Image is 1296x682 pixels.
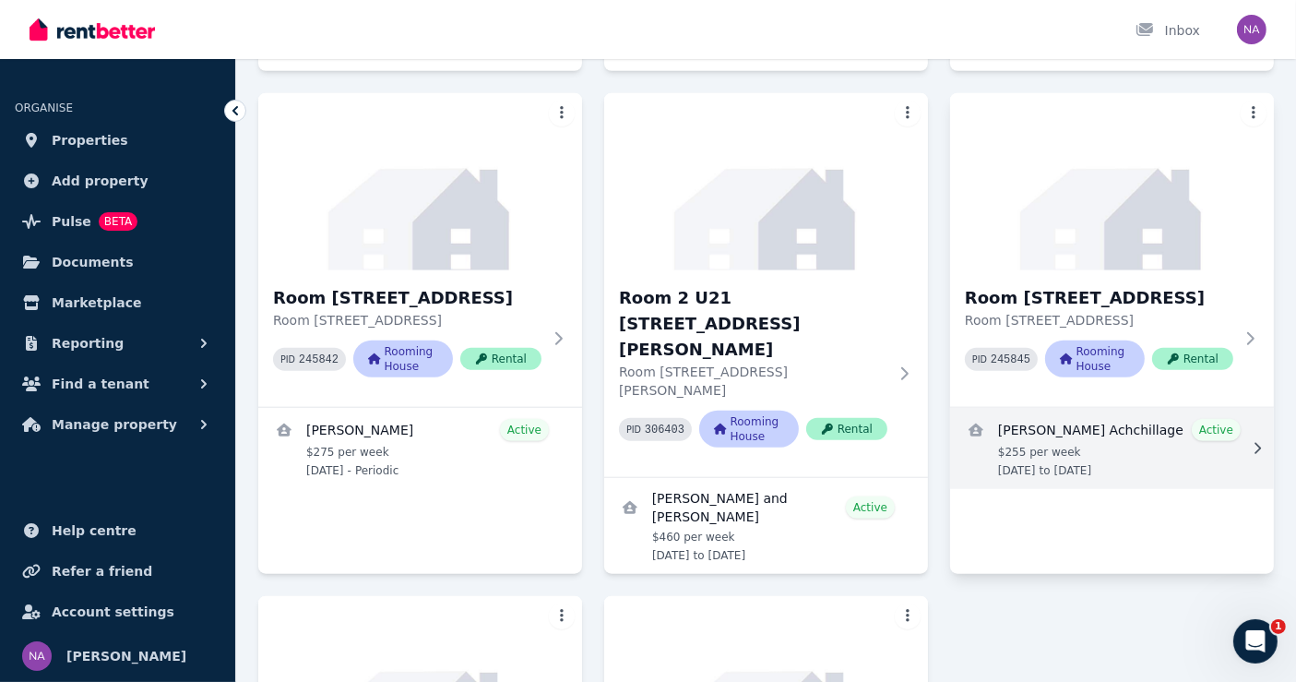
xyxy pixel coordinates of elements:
span: Marketplace [52,292,141,314]
button: Manage property [15,406,220,443]
img: Room 1/95 Brook Street, Windsor [258,93,582,270]
span: [PERSON_NAME] [66,645,186,667]
a: Refer a friend [15,553,220,590]
a: Room 1/95 Brook Street, WindsorRoom [STREET_ADDRESS]Room [STREET_ADDRESS]PID 245842Rooming HouseR... [258,93,582,407]
img: Room 2 U21 25 Bryden Street, Windsor [604,93,928,270]
button: More options [895,101,921,126]
img: Niranga Amarasinghe [22,641,52,671]
button: More options [549,101,575,126]
p: Room [STREET_ADDRESS] [273,311,541,329]
a: Properties [15,122,220,159]
span: Account settings [52,601,174,623]
span: Find a tenant [52,373,149,395]
span: Add property [52,170,149,192]
img: RentBetter [30,16,155,43]
span: Rental [460,348,541,370]
span: Refer a friend [52,560,152,582]
p: Room [STREET_ADDRESS][PERSON_NAME] [619,363,887,400]
img: Room 2/95 Brook Street, Windsor [950,93,1274,270]
a: View details for Chaminda Sampath Lokuhetti Achchillage [950,408,1274,489]
span: BETA [99,212,137,231]
a: Room 2/95 Brook Street, WindsorRoom [STREET_ADDRESS]Room [STREET_ADDRESS]PID 245845Rooming HouseR... [950,93,1274,407]
h3: Room 2 U21 [STREET_ADDRESS][PERSON_NAME] [619,285,887,363]
iframe: Intercom live chat [1233,619,1278,664]
span: Pulse [52,210,91,233]
button: More options [895,604,921,629]
span: Reporting [52,332,124,354]
code: 245845 [991,353,1030,366]
button: More options [1241,101,1266,126]
span: Properties [52,129,128,151]
a: View details for DARSHANA BODHINAYAKA [258,408,582,489]
a: PulseBETA [15,203,220,240]
img: Niranga Amarasinghe [1237,15,1266,44]
code: 245842 [299,353,339,366]
span: Rooming House [1045,341,1145,377]
small: PID [626,425,641,435]
div: Inbox [1135,21,1200,40]
code: 306403 [645,424,684,437]
a: Marketplace [15,284,220,321]
a: Room 2 U21 25 Bryden Street, WindsorRoom 2 U21 [STREET_ADDRESS][PERSON_NAME]Room [STREET_ADDRESS]... [604,93,928,477]
a: Documents [15,244,220,281]
button: Find a tenant [15,365,220,402]
span: Rooming House [353,341,453,377]
span: Rental [806,418,887,440]
span: Rental [1152,348,1233,370]
a: View details for Cheitra Ramesh and Tanmay Sharma [604,478,928,574]
span: Help centre [52,520,137,542]
span: 1 [1271,619,1286,634]
a: Account settings [15,593,220,630]
a: Add property [15,162,220,199]
h3: Room [STREET_ADDRESS] [273,285,541,311]
span: Documents [52,251,134,273]
small: PID [972,354,987,365]
span: Manage property [52,413,177,436]
a: Help centre [15,512,220,549]
p: Room [STREET_ADDRESS] [965,311,1233,329]
small: PID [280,354,295,365]
h3: Room [STREET_ADDRESS] [965,285,1233,311]
span: Rooming House [699,411,799,448]
span: ORGANISE [15,102,73,114]
button: More options [549,604,575,629]
button: Reporting [15,325,220,362]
